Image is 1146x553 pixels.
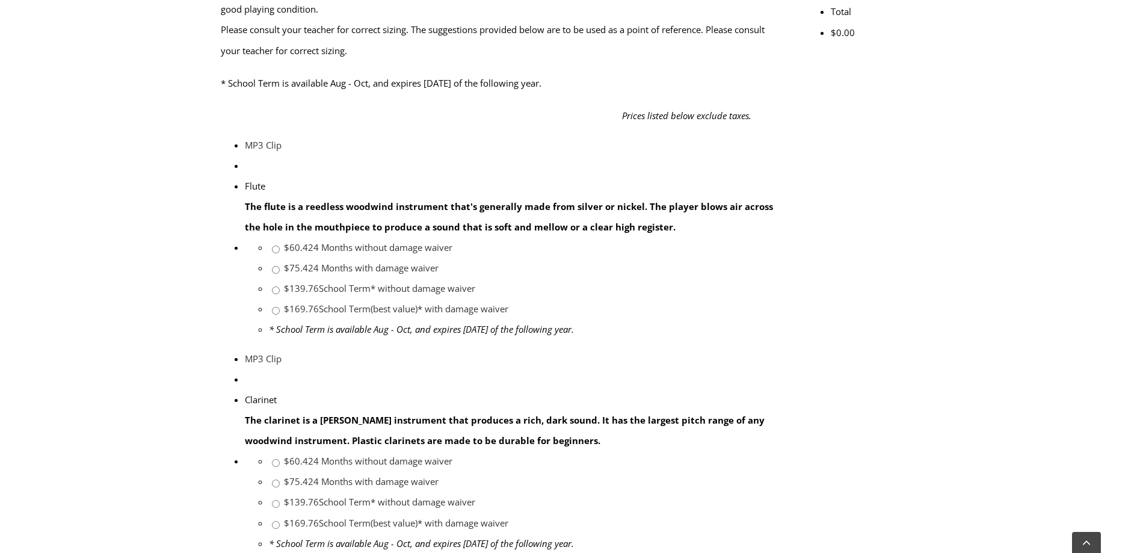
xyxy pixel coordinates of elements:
span: $139.76 [284,496,319,508]
em: * School Term is available Aug - Oct, and expires [DATE] of the following year. [269,323,574,335]
li: Total [831,1,925,22]
a: $75.424 Months with damage waiver [284,475,439,487]
a: $139.76School Term* without damage waiver [284,282,475,294]
span: $169.76 [284,517,319,529]
a: MP3 Clip [245,139,282,151]
span: $75.42 [284,262,313,274]
div: Clarinet [245,389,778,410]
em: Prices listed below exclude taxes. [622,110,751,122]
strong: The clarinet is a [PERSON_NAME] instrument that produces a rich, dark sound. It has the largest p... [245,414,765,446]
a: $60.424 Months without damage waiver [284,241,452,253]
span: $60.42 [284,455,313,467]
a: $169.76School Term(best value)* with damage waiver [284,303,508,315]
div: Flute [245,176,778,196]
a: MP3 Clip [245,353,282,365]
span: $60.42 [284,241,313,253]
p: * School Term is available Aug - Oct, and expires [DATE] of the following year. [221,73,778,93]
a: $60.424 Months without damage waiver [284,455,452,467]
span: $75.42 [284,475,313,487]
a: $75.424 Months with damage waiver [284,262,439,274]
span: $139.76 [284,282,319,294]
em: * School Term is available Aug - Oct, and expires [DATE] of the following year. [269,537,574,549]
a: $169.76School Term(best value)* with damage waiver [284,517,508,529]
li: $0.00 [831,22,925,43]
strong: The flute is a reedless woodwind instrument that's generally made from silver or nickel. The play... [245,200,773,233]
span: $169.76 [284,303,319,315]
a: $139.76School Term* without damage waiver [284,496,475,508]
p: Please consult your teacher for correct sizing. The suggestions provided below are to be used as ... [221,19,778,60]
